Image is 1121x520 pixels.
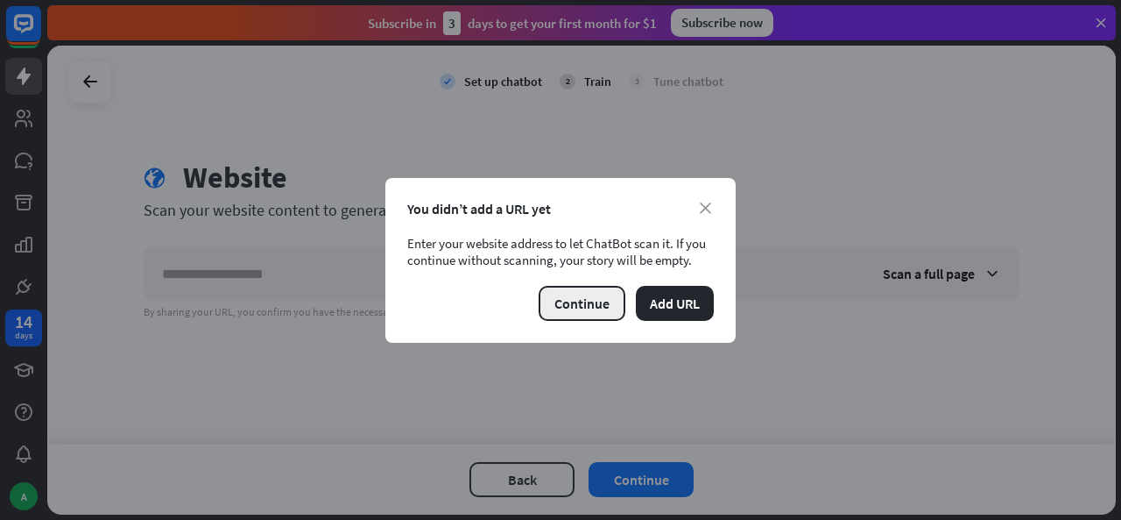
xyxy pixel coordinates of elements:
i: close [700,203,711,214]
button: Continue [539,286,625,321]
div: Enter your website address to let ChatBot scan it. If you continue without scanning, your story w... [407,235,714,268]
button: Add URL [636,286,714,321]
div: You didn’t add a URL yet [407,200,714,217]
button: Open LiveChat chat widget [14,7,67,60]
